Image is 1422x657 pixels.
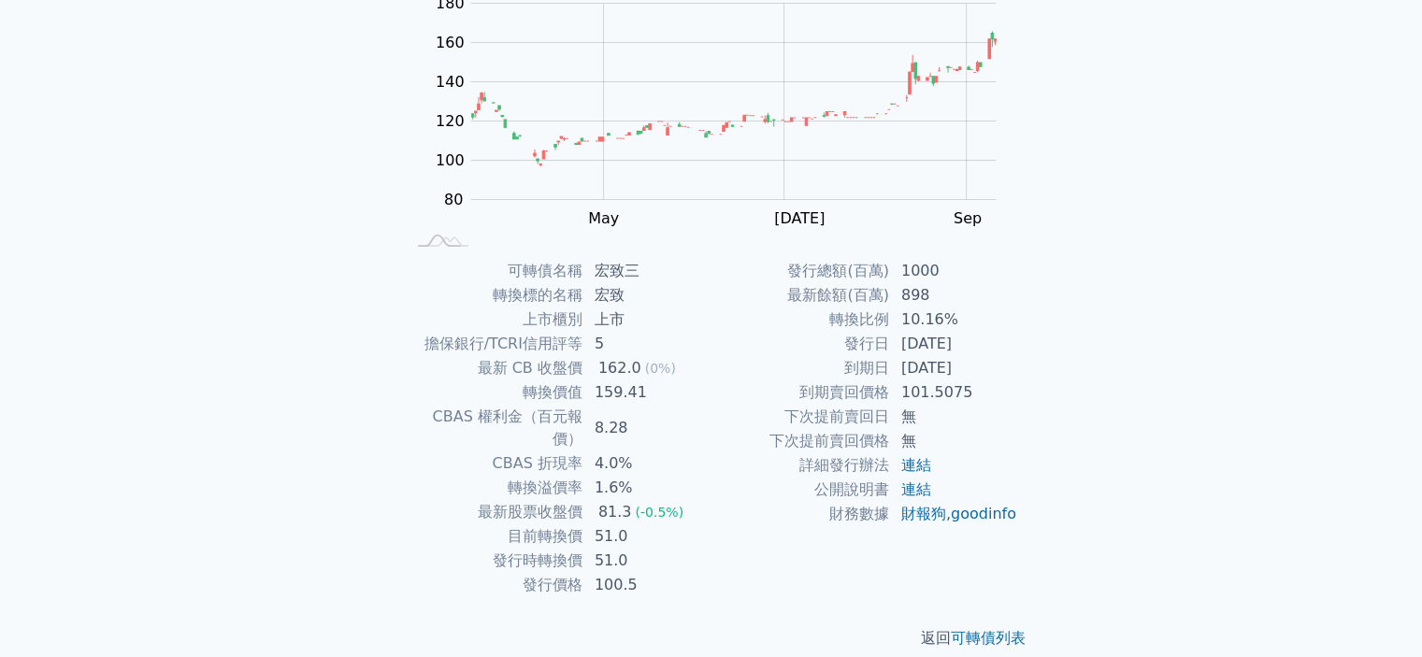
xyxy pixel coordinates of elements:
[890,259,1018,283] td: 1000
[405,283,583,307] td: 轉換標的名稱
[436,34,465,51] tspan: 160
[890,429,1018,453] td: 無
[711,332,890,356] td: 發行日
[405,259,583,283] td: 可轉債名稱
[405,476,583,500] td: 轉換溢價率
[890,332,1018,356] td: [DATE]
[583,451,711,476] td: 4.0%
[711,380,890,405] td: 到期賣回價格
[711,429,890,453] td: 下次提前賣回價格
[583,549,711,573] td: 51.0
[901,480,931,498] a: 連結
[436,151,465,169] tspan: 100
[444,191,463,208] tspan: 80
[774,209,825,227] tspan: [DATE]
[583,259,711,283] td: 宏致三
[588,209,619,227] tspan: May
[405,549,583,573] td: 發行時轉換價
[954,209,982,227] tspan: Sep
[890,405,1018,429] td: 無
[890,380,1018,405] td: 101.5075
[405,405,583,451] td: CBAS 權利金（百元報價）
[595,501,636,523] div: 81.3
[436,73,465,91] tspan: 140
[405,500,583,524] td: 最新股票收盤價
[405,573,583,597] td: 發行價格
[405,307,583,332] td: 上市櫃別
[711,356,890,380] td: 到期日
[405,451,583,476] td: CBAS 折現率
[1329,567,1422,657] div: 聊天小工具
[583,405,711,451] td: 8.28
[635,505,683,520] span: (-0.5%)
[645,361,676,376] span: (0%)
[890,356,1018,380] td: [DATE]
[711,307,890,332] td: 轉換比例
[382,627,1041,650] p: 返回
[711,259,890,283] td: 發行總額(百萬)
[1329,567,1422,657] iframe: Chat Widget
[436,112,465,130] tspan: 120
[901,456,931,474] a: 連結
[583,283,711,307] td: 宏致
[951,505,1016,522] a: goodinfo
[901,505,946,522] a: 財報狗
[405,356,583,380] td: 最新 CB 收盤價
[583,573,711,597] td: 100.5
[951,629,1026,647] a: 可轉債列表
[405,332,583,356] td: 擔保銀行/TCRI信用評等
[711,502,890,526] td: 財務數據
[711,453,890,478] td: 詳細發行辦法
[890,307,1018,332] td: 10.16%
[890,283,1018,307] td: 898
[711,478,890,502] td: 公開說明書
[595,357,645,379] div: 162.0
[583,524,711,549] td: 51.0
[711,405,890,429] td: 下次提前賣回日
[711,283,890,307] td: 最新餘額(百萬)
[583,476,711,500] td: 1.6%
[405,380,583,405] td: 轉換價值
[890,502,1018,526] td: ,
[583,307,711,332] td: 上市
[405,524,583,549] td: 目前轉換價
[583,380,711,405] td: 159.41
[583,332,711,356] td: 5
